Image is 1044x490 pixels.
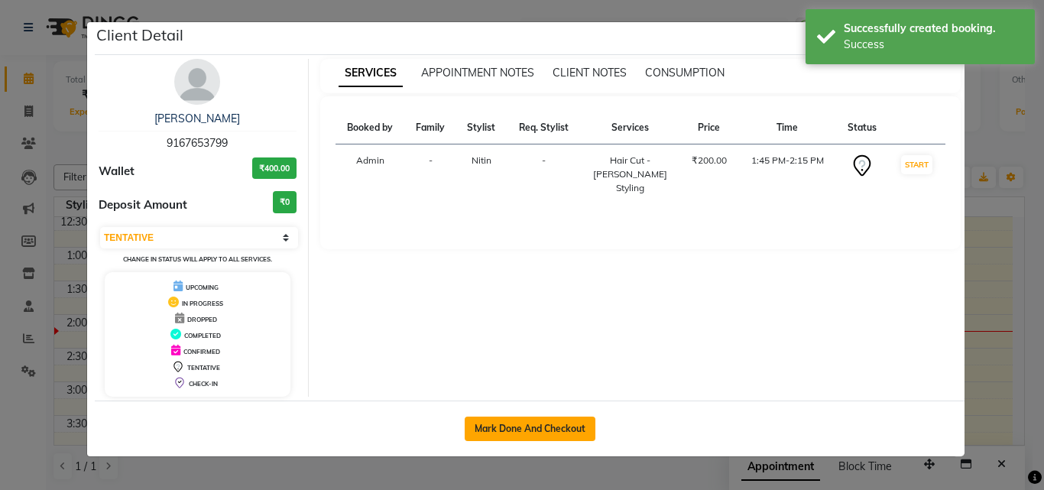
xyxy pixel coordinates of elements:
th: Price [680,112,738,144]
span: Wallet [99,163,135,180]
th: Booked by [336,112,405,144]
td: - [405,144,456,205]
img: avatar [174,59,220,105]
span: Deposit Amount [99,196,187,214]
h3: ₹0 [273,191,297,213]
button: Mark Done And Checkout [465,417,595,441]
h5: Client Detail [96,24,183,47]
th: Status [837,112,888,144]
th: Req. Stylist [507,112,581,144]
span: SERVICES [339,60,403,87]
div: Successfully created booking. [844,21,1023,37]
span: COMPLETED [184,332,221,339]
span: IN PROGRESS [182,300,223,307]
span: CLIENT NOTES [553,66,627,80]
td: 1:45 PM-2:15 PM [738,144,837,205]
th: Services [581,112,680,144]
small: Change in status will apply to all services. [123,255,272,263]
span: DROPPED [187,316,217,323]
th: Time [738,112,837,144]
td: - [507,144,581,205]
button: START [901,155,932,174]
span: 9167653799 [167,136,228,150]
td: Admin [336,144,405,205]
span: Nitin [472,154,491,166]
span: CHECK-IN [189,380,218,388]
span: TENTATIVE [187,364,220,372]
th: Stylist [456,112,507,144]
h3: ₹400.00 [252,157,297,180]
a: [PERSON_NAME] [154,112,240,125]
th: Family [405,112,456,144]
div: ₹200.00 [689,154,729,167]
div: Hair Cut - [PERSON_NAME] Styling [590,154,671,195]
span: CONFIRMED [183,348,220,355]
span: UPCOMING [186,284,219,291]
span: APPOINTMENT NOTES [421,66,534,80]
div: Success [844,37,1023,53]
span: CONSUMPTION [645,66,725,80]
